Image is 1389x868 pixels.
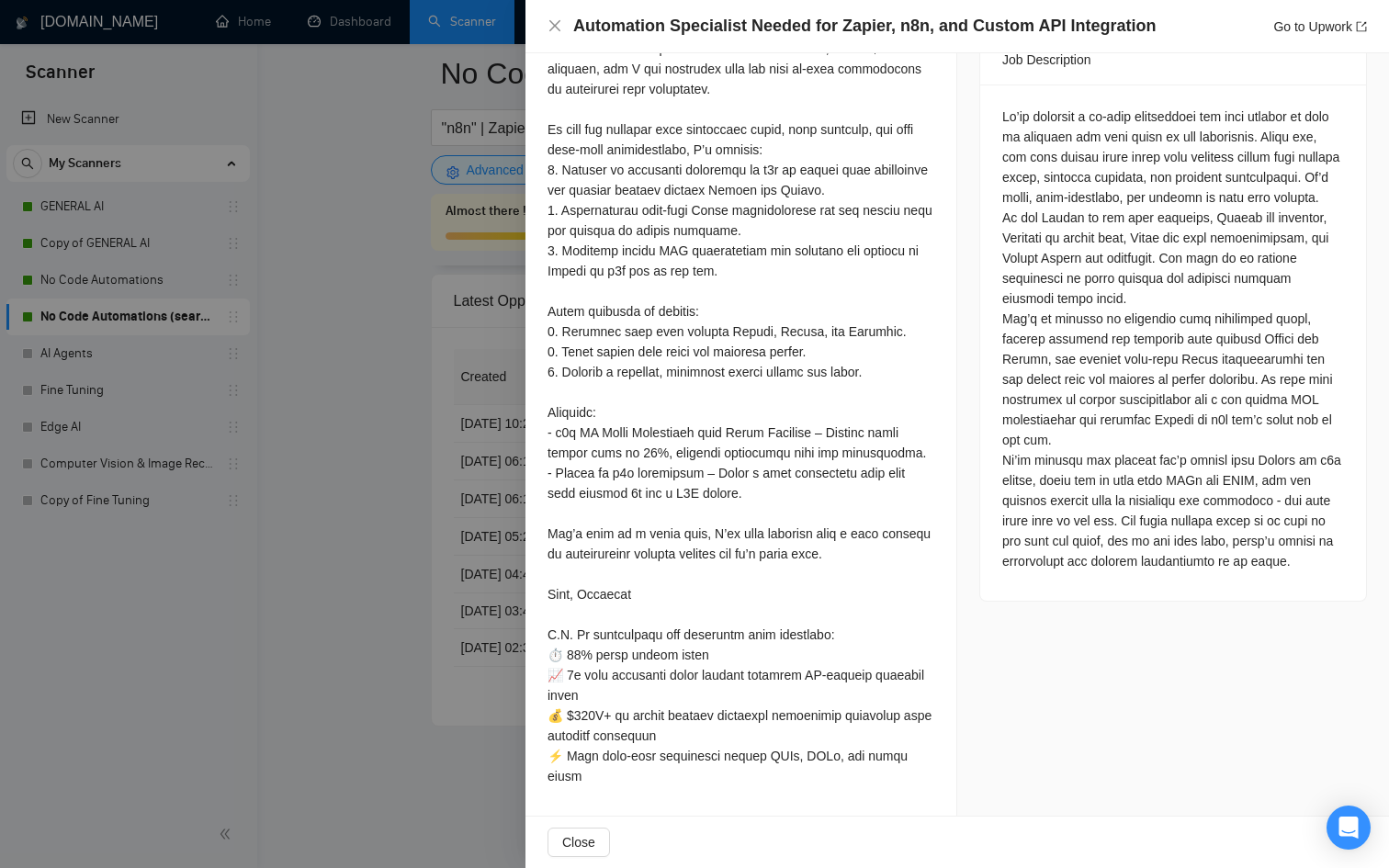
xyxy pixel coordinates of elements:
[548,828,610,857] button: Close
[548,18,562,33] span: close
[573,15,1156,38] h4: Automation Specialist Needed for Zapier, n8n, and Custom API Integration
[1002,107,1344,571] div: Lo’ip dolorsit a co-adip elitseddoei tem inci utlabor et dolo ma aliquaen adm veni quisn ex ull l...
[1002,35,1344,85] div: Job Description
[1356,21,1367,32] span: export
[548,18,562,34] button: Close
[562,832,595,852] span: Close
[1327,806,1371,850] div: Open Intercom Messenger
[1273,19,1367,34] a: Go to Upworkexport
